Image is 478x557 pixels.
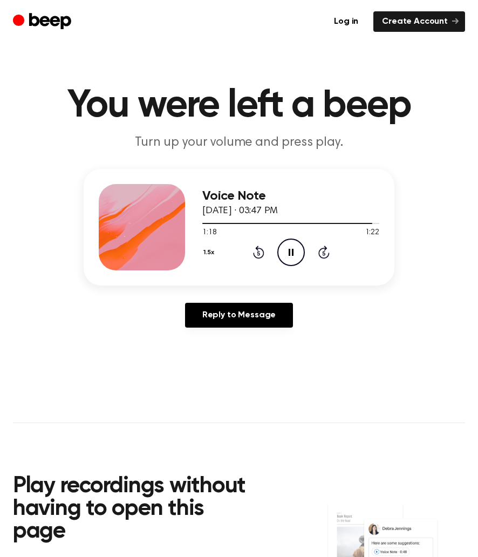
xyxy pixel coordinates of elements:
a: Create Account [373,11,465,32]
a: Log in [325,11,367,32]
h1: You were left a beep [13,86,465,125]
a: Reply to Message [185,303,293,328]
h3: Voice Note [202,189,379,203]
span: 1:18 [202,227,216,239]
h2: Play recordings without having to open this page [13,475,246,543]
p: Turn up your volume and press play. [32,134,446,152]
span: 1:22 [365,227,379,239]
a: Beep [13,11,74,32]
button: 1.5x [202,243,218,262]
span: [DATE] · 03:47 PM [202,206,278,216]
